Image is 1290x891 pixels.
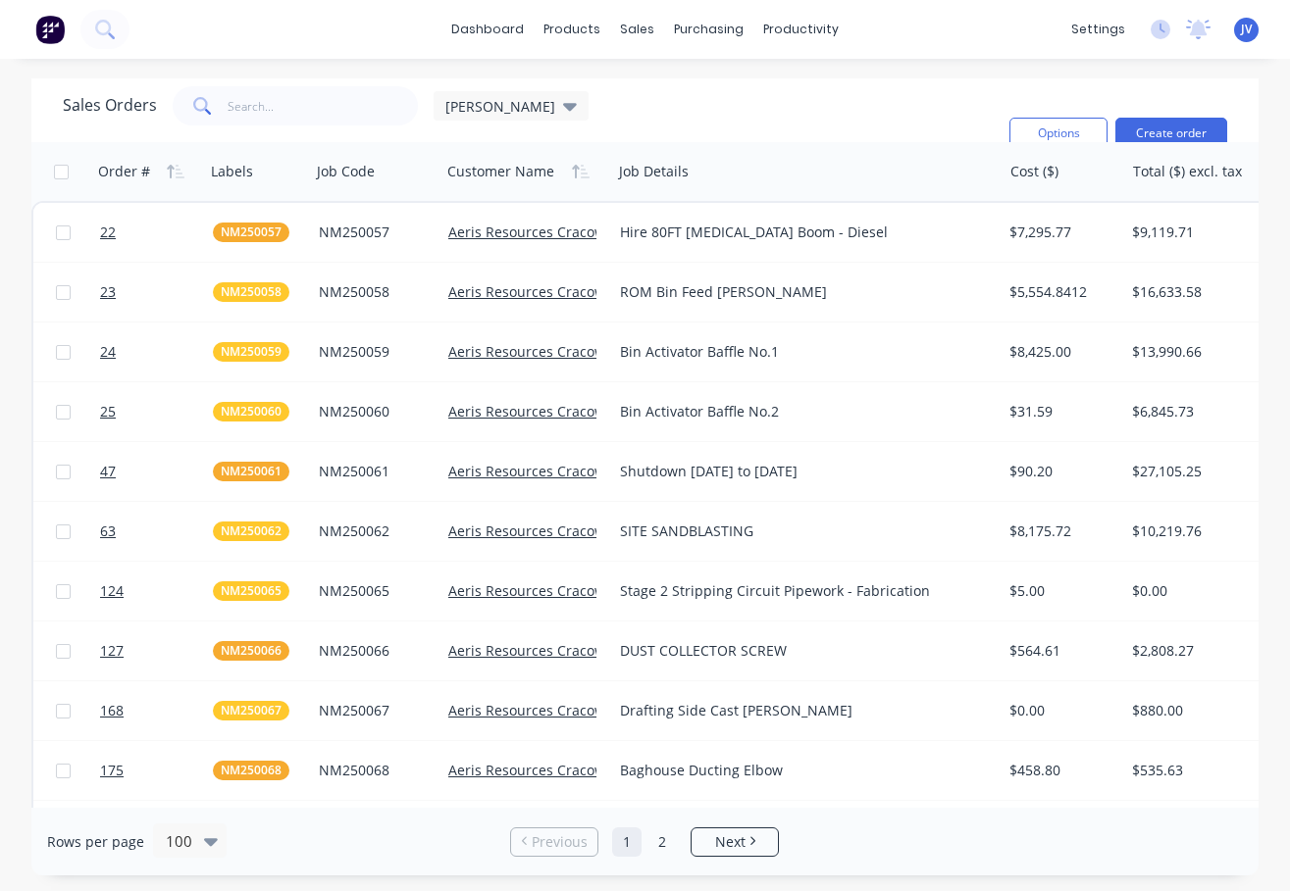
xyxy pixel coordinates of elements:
[228,86,419,125] input: Search...
[1009,701,1111,720] div: $0.00
[221,641,282,661] span: NM250066
[448,641,683,660] a: Aeris Resources Cracow Operations
[213,521,289,541] button: NM250062
[620,521,975,541] div: SITE SANDBLASTING
[213,761,289,780] button: NM250068
[448,521,683,540] a: Aeris Resources Cracow Operations
[448,402,683,421] a: Aeris Resources Cracow Operations
[100,521,116,541] span: 63
[753,15,849,44] div: productivity
[100,641,124,661] span: 127
[620,342,975,362] div: Bin Activator Baffle No.1
[620,223,975,242] div: Hire 80FT [MEDICAL_DATA] Boom - Diesel
[1009,118,1108,149] button: Options
[647,827,677,857] a: Page 2
[319,462,428,481] div: NM250061
[213,282,289,302] button: NM250058
[445,96,555,117] span: [PERSON_NAME]
[448,282,683,301] a: Aeris Resources Cracow Operations
[100,741,213,800] a: 175
[63,96,157,115] h1: Sales Orders
[221,701,282,720] span: NM250067
[213,342,289,362] button: NM250059
[1009,342,1111,362] div: $8,425.00
[221,282,282,302] span: NM250058
[448,223,683,241] a: Aeris Resources Cracow Operations
[448,761,683,779] a: Aeris Resources Cracow Operations
[620,402,975,421] div: Bin Activator Baffle No.2
[532,832,588,852] span: Previous
[1061,15,1135,44] div: settings
[319,402,428,421] div: NM250060
[47,832,144,852] span: Rows per page
[213,641,289,661] button: NM250066
[213,462,289,481] button: NM250061
[1009,581,1111,601] div: $5.00
[534,15,610,44] div: products
[448,701,683,719] a: Aeris Resources Cracow Operations
[619,162,689,181] div: Job Details
[213,701,289,720] button: NM250067
[502,827,787,857] ul: Pagination
[620,462,975,481] div: Shutdown [DATE] to [DATE]
[319,223,428,242] div: NM250057
[100,681,213,740] a: 168
[100,263,213,322] a: 23
[98,162,150,181] div: Order #
[221,761,282,780] span: NM250068
[100,342,116,362] span: 24
[319,761,428,780] div: NM250068
[620,641,975,661] div: DUST COLLECTOR SCREW
[100,701,124,720] span: 168
[441,15,534,44] a: dashboard
[100,621,213,680] a: 127
[1009,402,1111,421] div: $31.59
[1241,21,1252,38] span: JV
[447,162,554,181] div: Customer Name
[620,761,975,780] div: Baghouse Ducting Elbow
[319,521,428,541] div: NM250062
[221,342,282,362] span: NM250059
[448,462,683,480] a: Aeris Resources Cracow Operations
[221,581,282,601] span: NM250065
[100,581,124,601] span: 124
[213,581,289,601] button: NM250065
[213,223,289,242] button: NM250057
[448,581,683,600] a: Aeris Resources Cracow Operations
[319,282,428,302] div: NM250058
[100,462,116,481] span: 47
[100,562,213,620] a: 124
[317,162,375,181] div: Job Code
[319,641,428,661] div: NM250066
[213,402,289,421] button: NM250060
[100,402,116,421] span: 25
[1009,521,1111,541] div: $8,175.72
[35,15,65,44] img: Factory
[448,342,683,361] a: Aeris Resources Cracow Operations
[1009,641,1111,661] div: $564.61
[319,581,428,601] div: NM250065
[620,581,975,601] div: Stage 2 Stripping Circuit Pipework - Fabrication
[319,701,428,720] div: NM250067
[100,223,116,242] span: 22
[100,382,213,441] a: 25
[221,402,282,421] span: NM250060
[100,502,213,561] a: 63
[211,162,253,181] div: Labels
[221,521,282,541] span: NM250062
[620,701,975,720] div: Drafting Side Cast [PERSON_NAME]
[692,832,778,852] a: Next page
[664,15,753,44] div: purchasing
[511,832,597,852] a: Previous page
[100,322,213,381] a: 24
[319,342,428,362] div: NM250059
[715,832,746,852] span: Next
[1133,162,1242,181] div: Total ($) excl. tax
[610,15,664,44] div: sales
[100,801,213,860] a: 181
[620,282,975,302] div: ROM Bin Feed [PERSON_NAME]
[1009,761,1111,780] div: $458.80
[1009,282,1111,302] div: $5,554.8412
[221,462,282,481] span: NM250061
[612,827,642,857] a: Page 1 is your current page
